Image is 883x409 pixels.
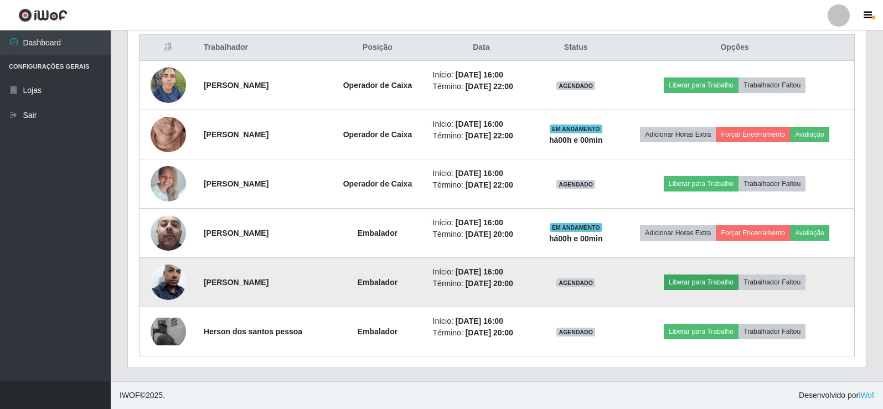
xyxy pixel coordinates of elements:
[536,35,615,61] th: Status
[433,130,530,142] li: Término:
[739,77,805,93] button: Trabalhador Faltou
[433,118,530,130] li: Início:
[640,225,716,241] button: Adicionar Horas Extra
[556,180,595,189] span: AGENDADO
[716,225,790,241] button: Forçar Encerramento
[433,81,530,92] li: Término:
[358,229,397,237] strong: Embalador
[358,327,397,336] strong: Embalador
[343,130,412,139] strong: Operador de Caixa
[433,327,530,339] li: Término:
[466,328,513,337] time: [DATE] 20:00
[664,275,739,290] button: Liberar para Trabalho
[433,278,530,289] li: Término:
[197,35,329,61] th: Trabalhador
[466,180,513,189] time: [DATE] 22:00
[204,229,268,237] strong: [PERSON_NAME]
[120,391,140,400] span: IWOF
[343,81,412,90] strong: Operador de Caixa
[456,120,503,128] time: [DATE] 16:00
[151,318,186,345] img: 1752583043767.jpeg
[456,169,503,178] time: [DATE] 16:00
[466,131,513,140] time: [DATE] 22:00
[456,70,503,79] time: [DATE] 16:00
[640,127,716,142] button: Adicionar Horas Extra
[151,61,186,108] img: 1718656806486.jpeg
[550,125,602,133] span: EM ANDAMENTO
[556,81,595,90] span: AGENDADO
[358,278,397,287] strong: Embalador
[466,82,513,91] time: [DATE] 22:00
[664,77,739,93] button: Liberar para Trabalho
[859,391,874,400] a: iWof
[550,223,602,232] span: EM ANDAMENTO
[151,209,186,256] img: 1723759532306.jpeg
[549,136,603,144] strong: há 00 h e 00 min
[739,275,805,290] button: Trabalhador Faltou
[433,69,530,81] li: Início:
[549,234,603,243] strong: há 00 h e 00 min
[151,251,186,314] img: 1740359747198.jpeg
[556,278,595,287] span: AGENDADO
[456,317,503,325] time: [DATE] 16:00
[433,217,530,229] li: Início:
[343,179,412,188] strong: Operador de Caixa
[426,35,537,61] th: Data
[204,278,268,287] strong: [PERSON_NAME]
[739,176,805,191] button: Trabalhador Faltou
[433,266,530,278] li: Início:
[556,328,595,336] span: AGENDADO
[466,230,513,239] time: [DATE] 20:00
[433,179,530,191] li: Término:
[466,279,513,288] time: [DATE] 20:00
[204,130,268,139] strong: [PERSON_NAME]
[739,324,805,339] button: Trabalhador Faltou
[204,327,302,336] strong: Herson dos santos pessoa
[664,324,739,339] button: Liberar para Trabalho
[615,35,854,61] th: Opções
[716,127,790,142] button: Forçar Encerramento
[799,390,874,401] span: Desenvolvido por
[151,160,186,207] img: 1740601468403.jpeg
[433,229,530,240] li: Término:
[433,168,530,179] li: Início:
[329,35,426,61] th: Posição
[204,81,268,90] strong: [PERSON_NAME]
[456,267,503,276] time: [DATE] 16:00
[151,96,186,173] img: 1730402959041.jpeg
[204,179,268,188] strong: [PERSON_NAME]
[456,218,503,227] time: [DATE] 16:00
[790,225,829,241] button: Avaliação
[790,127,829,142] button: Avaliação
[433,315,530,327] li: Início:
[120,390,165,401] span: © 2025 .
[664,176,739,191] button: Liberar para Trabalho
[18,8,68,22] img: CoreUI Logo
